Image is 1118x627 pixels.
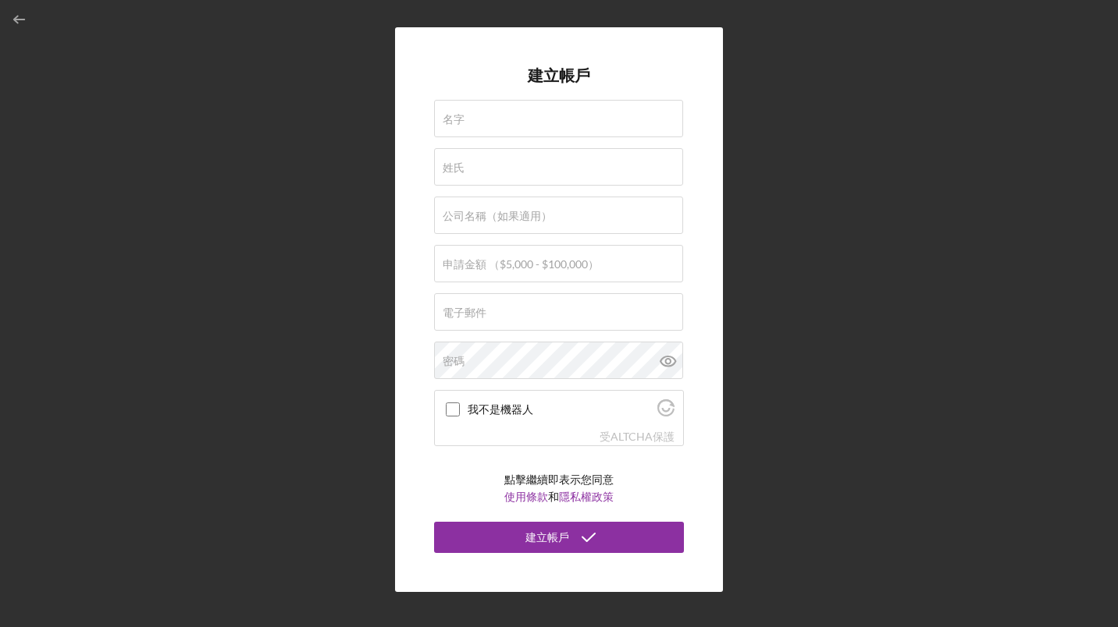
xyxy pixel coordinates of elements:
[434,522,684,553] button: 建立帳戶
[443,210,552,222] label: 公司名稱（如果適用）
[468,402,533,416] font: 我不是機器人
[657,406,675,419] a: 參觀 Altcha.org
[559,490,614,503] a: 隱私權政策
[443,355,465,367] label: 密碼
[528,66,590,84] h4: 建立帳戶
[504,471,614,506] p: 點擊繼續即表示您同意 和
[525,522,569,553] div: 建立帳戶
[504,490,548,503] a: 使用條款
[443,306,486,319] label: 電子郵件
[443,258,599,271] label: 申請金額 （$5,000 - $100,000）
[611,430,653,443] a: 參觀 Altcha.org
[443,161,465,174] label: 姓氏
[443,113,465,126] label: 名字
[600,430,675,443] font: 受 保護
